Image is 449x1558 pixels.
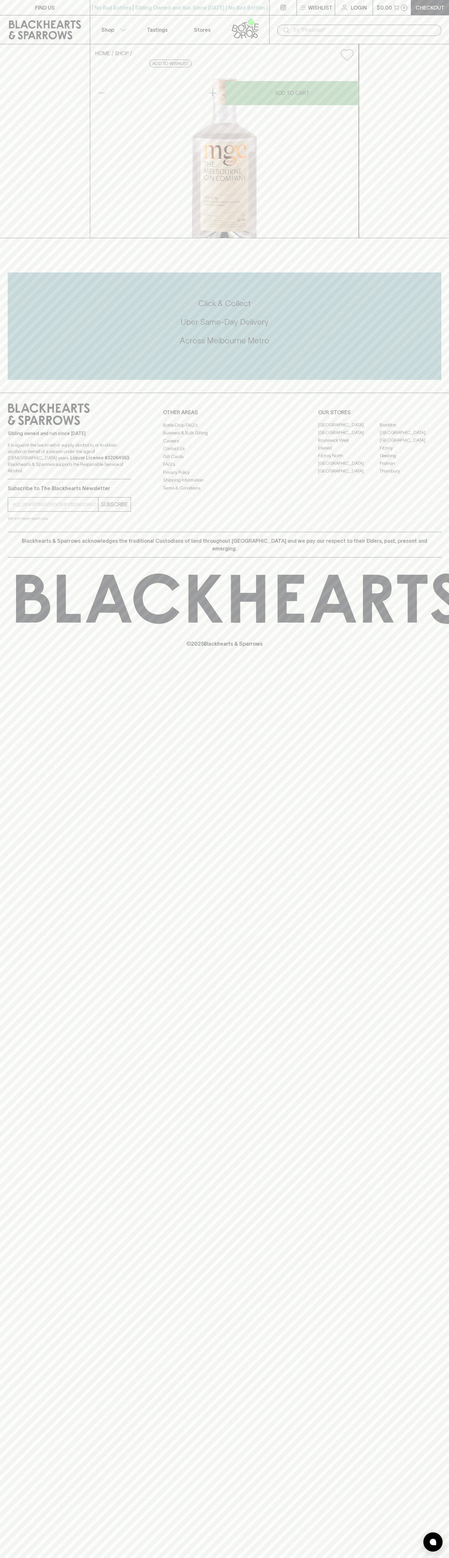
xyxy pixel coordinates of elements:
h5: Uber Same-Day Delivery [8,317,441,327]
p: Wishlist [308,4,332,12]
a: [GEOGRAPHIC_DATA] [380,429,441,437]
a: HOME [95,50,110,56]
a: Thornbury [380,467,441,475]
a: [GEOGRAPHIC_DATA] [380,437,441,444]
p: We will never spam you [8,515,131,522]
a: Business & Bulk Gifting [163,429,286,437]
div: Call to action block [8,272,441,380]
img: bubble-icon [430,1539,436,1545]
strong: Liquor License #32064953 [70,455,129,460]
p: Checkout [416,4,445,12]
button: Add to wishlist [338,47,356,63]
a: Brunswick West [318,437,380,444]
a: Elwood [318,444,380,452]
img: 3529.png [90,66,358,238]
a: [GEOGRAPHIC_DATA] [318,467,380,475]
input: e.g. jane@blackheartsandsparrows.com.au [13,499,98,509]
button: Add to wishlist [150,60,192,67]
p: Sibling owned and run since [DATE] [8,430,131,437]
p: OTHER AREAS [163,408,286,416]
p: OUR STORES [318,408,441,416]
p: FIND US [35,4,55,12]
a: Braddon [380,421,441,429]
a: Careers [163,437,286,445]
a: Fitzroy North [318,452,380,460]
h5: Across Melbourne Metro [8,335,441,346]
a: Privacy Policy [163,468,286,476]
a: Gift Cards [163,453,286,460]
p: 0 [403,6,405,9]
a: Stores [180,15,225,44]
a: [GEOGRAPHIC_DATA] [318,460,380,467]
p: Login [351,4,367,12]
button: Shop [90,15,135,44]
button: ADD TO CART [225,81,359,105]
p: Subscribe to The Blackhearts Newsletter [8,484,131,492]
p: Stores [194,26,211,34]
p: Tastings [147,26,168,34]
h5: Click & Collect [8,298,441,309]
a: Contact Us [163,445,286,453]
button: SUBSCRIBE [99,498,131,511]
input: Try "Pinot noir" [293,25,436,35]
p: ADD TO CART [275,89,309,97]
a: [GEOGRAPHIC_DATA] [318,421,380,429]
p: $0.00 [377,4,392,12]
p: SUBSCRIBE [101,500,128,508]
a: Tastings [135,15,180,44]
a: Prahran [380,460,441,467]
p: Shop [101,26,114,34]
a: [GEOGRAPHIC_DATA] [318,429,380,437]
a: Bottle Drop FAQ's [163,421,286,429]
p: Blackhearts & Sparrows acknowledges the traditional Custodians of land throughout [GEOGRAPHIC_DAT... [13,537,436,552]
a: FAQ's [163,461,286,468]
a: Geelong [380,452,441,460]
a: Shipping Information [163,476,286,484]
a: Fitzroy [380,444,441,452]
p: It is against the law to sell or supply alcohol to, or to obtain alcohol on behalf of a person un... [8,442,131,474]
a: SHOP [115,50,129,56]
a: Terms & Conditions [163,484,286,492]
